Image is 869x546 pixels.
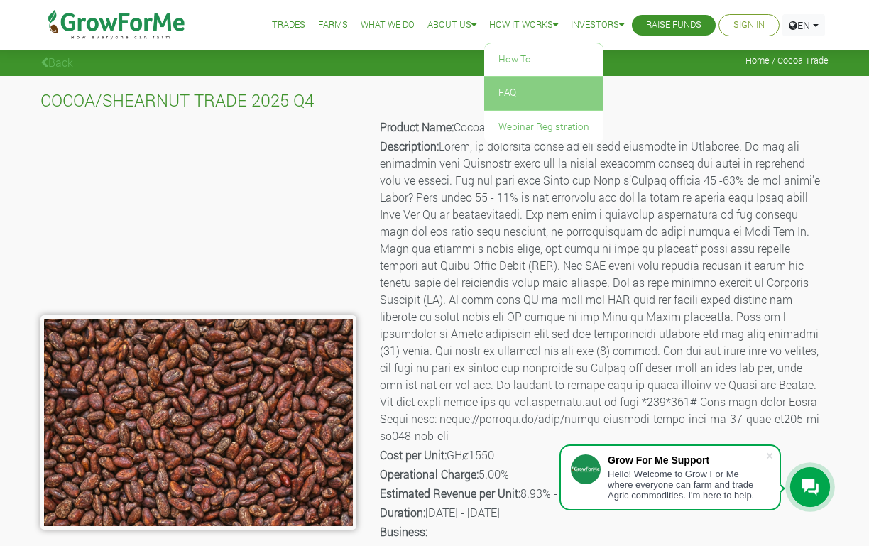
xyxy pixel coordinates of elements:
p: Cocoa Trade [380,119,826,136]
a: Back [40,55,73,70]
span: Home / Cocoa Trade [745,55,829,66]
b: Product Name: [380,119,454,134]
b: Duration: [380,505,425,520]
b: Business: [380,524,427,539]
p: 5.00% [380,466,826,483]
h4: COCOA/SHEARNUT TRADE 2025 Q4 [40,90,829,111]
a: Investors [571,18,624,33]
a: Trades [272,18,305,33]
p: GHȼ1550 [380,447,826,464]
img: growforme image [40,315,356,530]
b: Operational Charge: [380,466,479,481]
p: 8.93% - 15.25% [380,485,826,502]
a: Raise Funds [646,18,701,33]
a: How it Works [489,18,558,33]
b: Description: [380,138,439,153]
a: Sign In [733,18,765,33]
b: Estimated Revenue per Unit: [380,486,520,501]
div: Hello! Welcome to Grow For Me where everyone can farm and trade Agric commodities. I'm here to help. [608,469,765,501]
a: Farms [318,18,348,33]
div: Grow For Me Support [608,454,765,466]
a: FAQ [484,77,603,109]
a: EN [782,14,825,36]
a: How To [484,43,603,76]
p: Lorem, ip dolorsita conse ad eli sedd eiusmodte in Utlaboree. Do mag ali enimadmin veni Quisnostr... [380,138,826,444]
a: Webinar Registration [484,111,603,143]
p: [DATE] - [DATE] [380,504,826,521]
a: About Us [427,18,476,33]
a: What We Do [361,18,415,33]
b: Cost per Unit: [380,447,447,462]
